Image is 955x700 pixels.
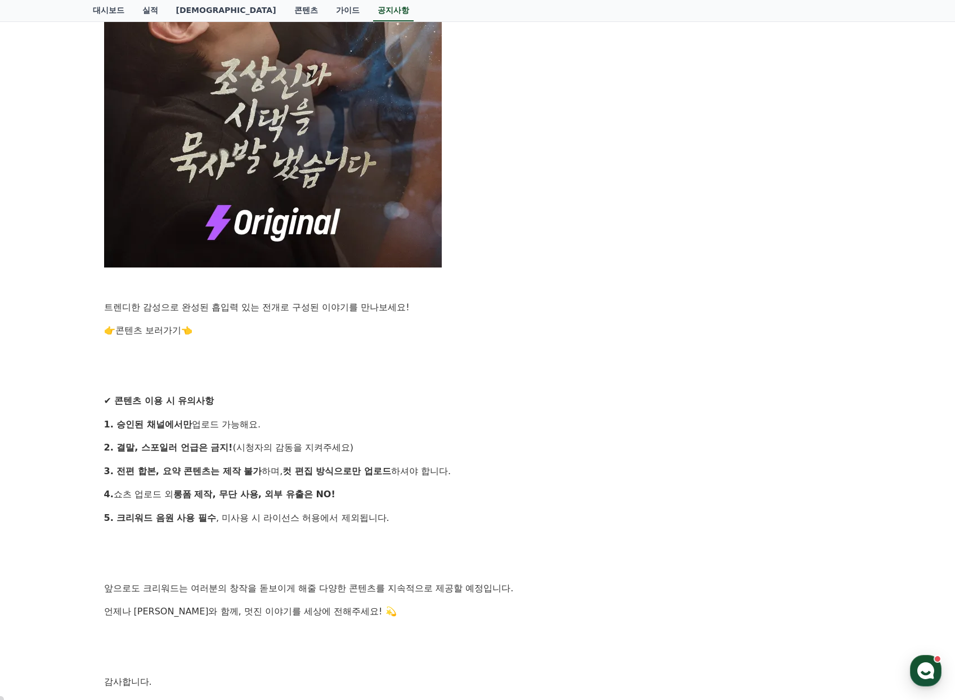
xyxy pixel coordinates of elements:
[104,581,851,596] p: 앞으로도 크리워드는 여러분의 창작을 돋보이게 해줄 다양한 콘텐츠를 지속적으로 제공할 예정입니다.
[104,487,851,502] p: 쇼츠 업로드 외
[3,357,74,385] a: 홈
[104,323,851,338] p: 👉 👈
[145,357,216,385] a: 설정
[104,512,217,523] strong: 5. 크리워드 음원 사용 필수
[104,440,851,455] p: (시청자의 감동을 지켜주세요)
[104,442,233,453] strong: 2. 결말, 스포일러 언급은 금지!
[74,357,145,385] a: 대화
[104,419,192,430] strong: 1. 승인된 채널에서만
[104,675,851,689] p: 감사합니다.
[104,417,851,432] p: 업로드 가능해요.
[104,395,214,406] strong: ✔ 콘텐츠 이용 시 유의사항
[35,374,42,383] span: 홈
[115,325,181,336] a: 콘텐츠 보러가기
[104,489,114,500] strong: 4.
[283,466,391,476] strong: 컷 편집 방식으로만 업로드
[104,300,851,315] p: 트렌디한 감성으로 완성된 흡입력 있는 전개로 구성된 이야기를 만나보세요!
[174,374,187,383] span: 설정
[104,511,851,525] p: , 미사용 시 라이선스 허용에서 제외됩니다.
[104,464,851,479] p: 하며, 하셔야 합니다.
[104,466,262,476] strong: 3. 전편 합본, 요약 콘텐츠는 제작 불가
[173,489,335,500] strong: 롱폼 제작, 무단 사용, 외부 유출은 NO!
[103,374,116,384] span: 대화
[104,604,851,619] p: 언제나 [PERSON_NAME]와 함께, 멋진 이야기를 세상에 전해주세요! 💫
